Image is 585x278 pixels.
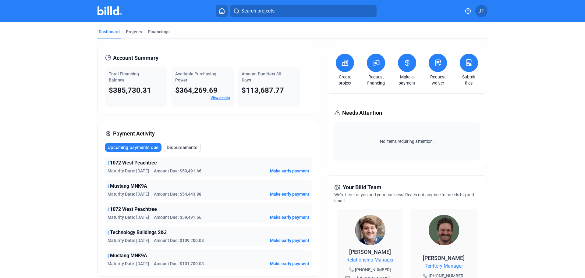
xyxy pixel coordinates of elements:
[242,71,281,82] span: Amount Due Next 30 Days
[110,252,147,259] span: Mustang MNK9A
[164,143,201,152] button: Disbursements
[365,74,387,86] a: Request financing
[458,74,480,86] a: Submit files
[154,214,201,220] span: Amount Due: $59,491.66
[241,7,275,15] span: Search projects
[108,191,149,197] span: Maturity Date: [DATE]
[154,191,201,197] span: Amount Due: $54,443.88
[110,229,167,236] span: Technology Buildings 2&3
[113,54,158,62] span: Account Summary
[110,182,147,190] span: Mustang MNK9A
[108,144,158,150] span: Upcoming payments due
[148,29,169,35] div: Financings
[110,159,157,167] span: 1072 West Peachtree
[334,192,474,203] span: We're here for you and your business. Reach out anytime for needs big and small!
[270,261,309,267] button: Make early payment
[154,261,204,267] span: Amount Due: $101,700.03
[108,237,149,244] span: Maturity Date: [DATE]
[270,191,309,197] button: Make early payment
[343,183,381,192] span: Your Billd Team
[175,86,218,95] span: $364,269.69
[108,214,149,220] span: Maturity Date: [DATE]
[242,86,284,95] span: $113,687.77
[126,29,142,35] div: Projects
[475,5,487,17] button: JT
[105,143,161,152] button: Upcoming payments due
[211,96,230,100] a: View details
[109,71,139,82] span: Total Financing Balance
[270,237,309,244] button: Make early payment
[167,144,197,150] span: Disbursements
[423,255,465,261] span: [PERSON_NAME]
[230,5,377,17] button: Search projects
[479,7,484,15] span: JT
[429,215,459,245] img: Territory Manager
[355,215,385,245] img: Relationship Manager
[113,129,155,138] span: Payment Activity
[154,168,201,174] span: Amount Due: $59,491.66
[109,86,151,95] span: $385,730.31
[110,206,157,213] span: 1072 West Peachtree
[270,214,309,220] button: Make early payment
[99,29,120,35] div: Dashboard
[342,109,382,117] span: Needs Attention
[349,249,391,255] span: [PERSON_NAME]
[427,74,448,86] a: Request waiver
[108,168,149,174] span: Maturity Date: [DATE]
[337,138,477,144] span: No items requiring attention.
[154,237,204,244] span: Amount Due: $109,200.03
[355,267,391,273] span: [PHONE_NUMBER]
[334,74,356,86] a: Create project
[396,74,418,86] a: Make a payment
[108,261,149,267] span: Maturity Date: [DATE]
[270,168,309,174] button: Make early payment
[425,262,463,270] span: Territory Manager
[346,256,394,264] span: Relationship Manager
[97,6,122,15] img: Billd Company Logo
[175,71,216,82] span: Available Purchasing Power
